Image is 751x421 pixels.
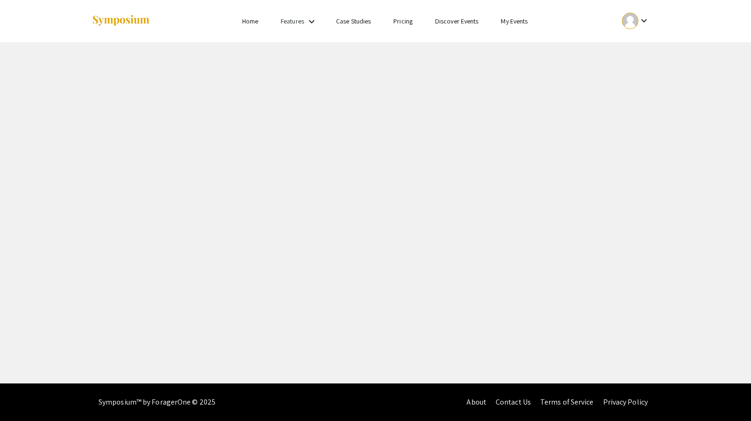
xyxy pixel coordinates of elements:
[435,17,479,25] a: Discover Events
[306,16,317,27] mat-icon: Expand Features list
[496,397,531,407] a: Contact Us
[711,379,744,414] iframe: Chat
[603,397,648,407] a: Privacy Policy
[92,15,150,27] img: Symposium by ForagerOne
[501,17,528,25] a: My Events
[393,17,413,25] a: Pricing
[281,17,304,25] a: Features
[242,17,258,25] a: Home
[99,383,215,421] div: Symposium™ by ForagerOne © 2025
[612,10,659,31] button: Expand account dropdown
[638,15,650,26] mat-icon: Expand account dropdown
[336,17,371,25] a: Case Studies
[540,397,594,407] a: Terms of Service
[467,397,486,407] a: About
